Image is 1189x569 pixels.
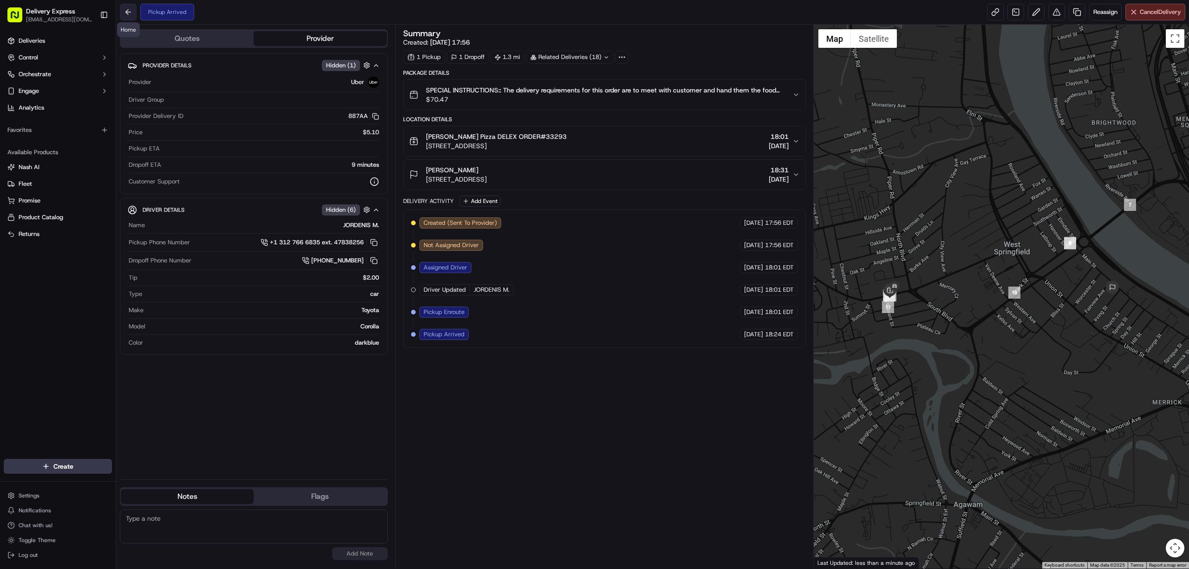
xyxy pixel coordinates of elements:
img: 1736555255976-a54dd68f-1ca7-489b-9aae-adbdc363a1c4 [19,145,26,152]
span: Driver Updated [424,286,466,294]
span: [DATE] 17:56 [430,38,470,46]
span: [DATE] [744,330,763,339]
span: Dropoff ETA [129,161,161,169]
div: Home [117,22,140,37]
button: [EMAIL_ADDRESS][DOMAIN_NAME] [26,16,92,23]
button: Toggle Theme [4,534,112,547]
span: Pylon [92,231,112,238]
span: • [77,144,80,152]
button: Flags [254,489,386,504]
span: [PERSON_NAME] [29,144,75,152]
div: 7 [1124,199,1136,211]
span: [DATE] [769,141,789,150]
span: Created: [403,38,470,47]
a: Fleet [7,180,108,188]
span: [DATE] [744,308,763,316]
p: Welcome 👋 [9,38,169,52]
span: Create [53,462,73,471]
button: Quotes [121,31,254,46]
span: JORDENIS M. [474,286,510,294]
span: [PHONE_NUMBER] [311,256,364,265]
span: [DATE] [82,170,101,177]
div: Available Products [4,145,112,160]
a: 📗Knowledge Base [6,204,75,221]
span: Tip [129,274,137,282]
button: See all [144,119,169,131]
img: Joseph V. [9,161,24,176]
button: Engage [4,84,112,98]
button: SPECIAL INSTRUCTIONS:: The delivery requirements for this order are to meet with customer and han... [404,80,805,110]
button: Start new chat [158,92,169,103]
span: Hidden ( 6 ) [326,206,356,214]
div: Last Updated: less than a minute ago [814,557,919,569]
img: Google [816,556,847,569]
span: 18:01 [769,132,789,141]
span: Provider [129,78,151,86]
div: Past conversations [9,121,62,129]
span: Driver Group [129,96,164,104]
div: 📗 [9,209,17,216]
button: Add Event [459,196,501,207]
div: Related Deliveries (18) [526,51,614,64]
div: 14 [884,289,896,301]
span: Fleet [19,180,32,188]
div: Toyota [147,306,379,314]
span: [STREET_ADDRESS] [426,141,567,150]
a: Powered byPylon [65,230,112,238]
span: 18:01 EDT [765,308,794,316]
button: CancelDelivery [1125,4,1185,20]
button: Notes [121,489,254,504]
button: Delivery Express [26,7,75,16]
span: Pickup ETA [129,144,160,153]
button: Provider [254,31,386,46]
button: Provider DetailsHidden (1) [128,58,380,73]
button: Product Catalog [4,210,112,225]
button: Hidden (6) [322,204,372,216]
span: Make [129,306,144,314]
span: Not Assigned Driver [424,241,479,249]
button: Toggle fullscreen view [1166,29,1184,48]
span: 17:56 EDT [765,219,794,227]
div: 9 [1064,237,1076,249]
span: Chat with us! [19,522,52,529]
span: Deliveries [19,37,45,45]
span: [DATE] [769,175,789,184]
img: 1738778727109-b901c2ba-d612-49f7-a14d-d897ce62d23f [20,89,36,106]
span: Pickup Enroute [424,308,464,316]
img: 1736555255976-a54dd68f-1ca7-489b-9aae-adbdc363a1c4 [9,89,26,106]
button: [PERSON_NAME] Pizza DELEX ORDER#33293[STREET_ADDRESS]18:01[DATE] [404,126,805,156]
span: $70.47 [426,95,785,104]
button: Nash AI [4,160,112,175]
button: Log out [4,549,112,562]
span: Orchestrate [19,70,51,78]
img: 1736555255976-a54dd68f-1ca7-489b-9aae-adbdc363a1c4 [19,170,26,177]
a: [PHONE_NUMBER] [302,255,379,266]
button: [PERSON_NAME][STREET_ADDRESS]18:31[DATE] [404,160,805,190]
h3: Summary [403,29,441,38]
div: 9 minutes [165,161,379,169]
span: Provider Details [143,62,191,69]
span: Driver Details [143,206,184,214]
span: Type [129,290,142,298]
div: We're available if you need us! [42,98,128,106]
span: Assigned Driver [424,263,467,272]
span: Customer Support [129,177,180,186]
span: +1 312 766 6835 ext. 47838256 [270,238,364,247]
button: Hidden (1) [322,59,372,71]
div: 11 [882,301,894,313]
span: [STREET_ADDRESS] [426,175,487,184]
div: Package Details [403,69,806,77]
span: 17:56 EDT [765,241,794,249]
span: Provider Delivery ID [129,112,183,120]
span: Pickup Phone Number [129,238,190,247]
a: Product Catalog [7,213,108,222]
div: 💻 [78,209,86,216]
button: Returns [4,227,112,242]
button: Map camera controls [1166,539,1184,557]
a: Promise [7,196,108,205]
span: Toggle Theme [19,536,56,544]
button: Keyboard shortcuts [1045,562,1084,569]
span: Settings [19,492,39,499]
